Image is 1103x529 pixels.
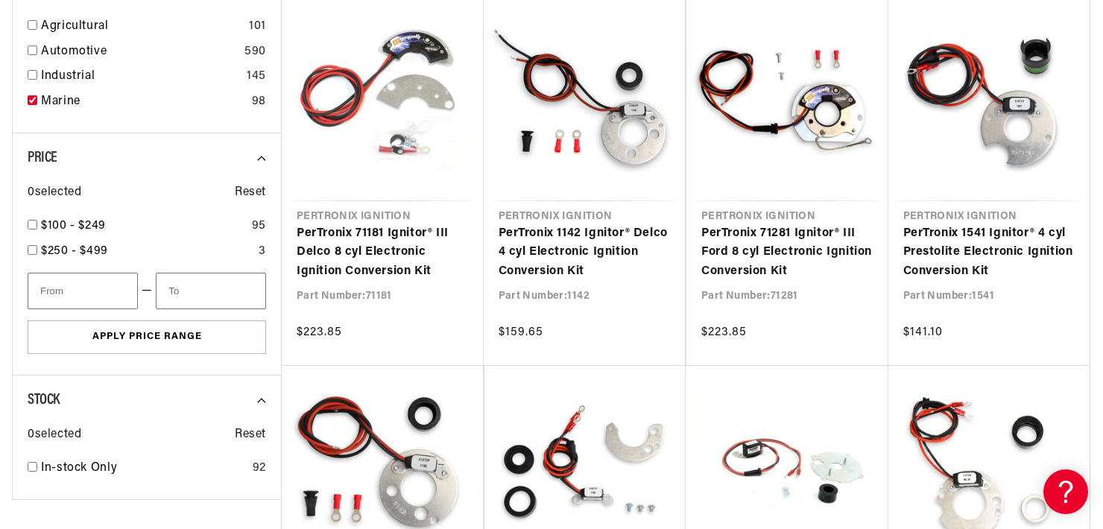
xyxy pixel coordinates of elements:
[41,245,108,257] span: $250 - $499
[259,242,266,262] div: 3
[28,151,57,165] span: Price
[235,425,266,445] span: Reset
[247,67,266,86] div: 145
[252,92,266,112] div: 98
[28,273,138,309] input: From
[701,224,873,282] a: PerTronix 71281 Ignitor® III Ford 8 cyl Electronic Ignition Conversion Kit
[28,425,81,445] span: 0 selected
[41,220,106,232] span: $100 - $249
[499,224,671,282] a: PerTronix 1142 Ignitor® Delco 4 cyl Electronic Ignition Conversion Kit
[249,17,266,37] div: 101
[28,393,60,408] span: Stock
[156,273,266,309] input: To
[41,42,238,62] a: Automotive
[297,224,469,282] a: PerTronix 71181 Ignitor® III Delco 8 cyl Electronic Ignition Conversion Kit
[142,282,153,301] span: —
[41,459,247,478] a: In-stock Only
[41,92,246,112] a: Marine
[903,224,1075,282] a: PerTronix 1541 Ignitor® 4 cyl Prestolite Electronic Ignition Conversion Kit
[41,17,243,37] a: Agricultural
[28,320,266,354] button: Apply Price Range
[235,183,266,203] span: Reset
[244,42,266,62] div: 590
[253,459,266,478] div: 92
[41,67,241,86] a: Industrial
[252,217,266,236] div: 95
[28,183,81,203] span: 0 selected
